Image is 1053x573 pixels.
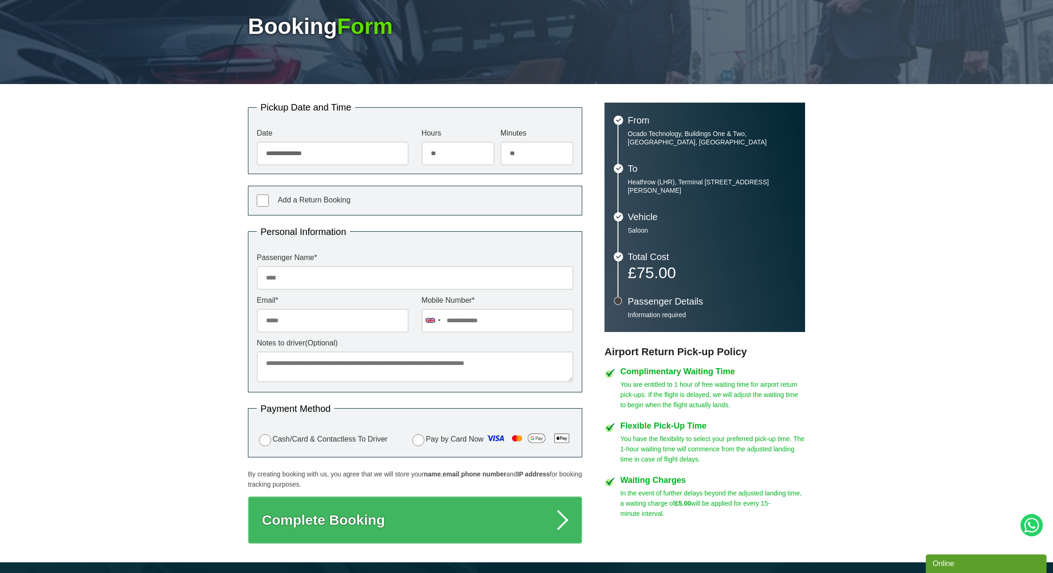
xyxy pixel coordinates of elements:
[628,116,796,125] h3: From
[248,469,582,489] p: By creating booking with us, you agree that we will store your , , and for booking tracking purpo...
[926,553,1048,573] iframe: chat widget
[628,266,796,279] p: £
[620,367,805,376] h4: Complimentary Waiting Time
[257,130,409,137] label: Date
[337,14,393,39] span: Form
[422,130,494,137] label: Hours
[517,470,550,478] strong: IP address
[461,470,506,478] strong: phone number
[620,476,805,484] h4: Waiting Charges
[424,470,441,478] strong: name
[248,496,582,544] button: Complete Booking
[257,339,573,347] label: Notes to driver
[248,15,805,38] h1: Booking
[628,252,796,261] h3: Total Cost
[620,434,805,464] p: You have the flexibility to select your preferred pick-up time. The 1-hour waiting time will comm...
[628,311,796,319] p: Information required
[257,404,334,413] legend: Payment Method
[620,422,805,430] h4: Flexible Pick-Up Time
[412,434,424,446] input: Pay by Card Now
[620,488,805,519] p: In the event of further delays beyond the adjusted landing time, a waiting charge of will be appl...
[637,264,676,281] span: 75.00
[628,164,796,173] h3: To
[422,297,573,304] label: Mobile Number
[257,433,388,446] label: Cash/Card & Contactless To Driver
[628,130,796,146] p: Ocado Technology, Buildings One & Two, [GEOGRAPHIC_DATA], [GEOGRAPHIC_DATA]
[500,130,573,137] label: Minutes
[410,431,573,449] label: Pay by Card Now
[257,227,350,236] legend: Personal Information
[257,254,573,261] label: Passenger Name
[278,196,351,204] span: Add a Return Booking
[257,297,409,304] label: Email
[628,178,796,195] p: Heathrow (LHR), Terminal [STREET_ADDRESS][PERSON_NAME]
[422,309,443,332] div: United Kingdom: +44
[305,339,338,347] span: (Optional)
[257,195,269,207] input: Add a Return Booking
[604,346,805,358] h3: Airport Return Pick-up Policy
[257,103,355,112] legend: Pickup Date and Time
[628,226,796,234] p: Saloon
[628,212,796,221] h3: Vehicle
[628,297,796,306] h3: Passenger Details
[620,379,805,410] p: You are entitled to 1 hour of free waiting time for airport return pick-ups. If the flight is del...
[259,434,271,446] input: Cash/Card & Contactless To Driver
[675,500,691,507] strong: £5.00
[442,470,459,478] strong: email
